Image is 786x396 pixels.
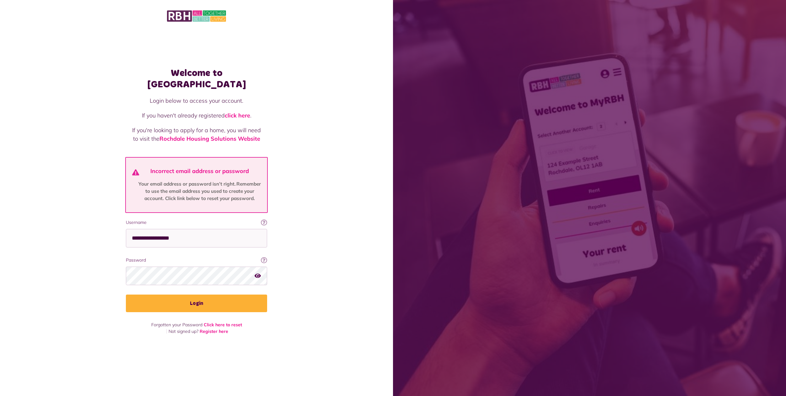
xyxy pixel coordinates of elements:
label: Username [126,219,267,226]
h1: Welcome to [GEOGRAPHIC_DATA] [126,68,267,90]
p: Login below to access your account. [132,96,261,105]
span: Not signed up? [169,328,198,334]
span: Forgotten your Password [151,322,202,328]
p: If you're looking to apply for a home, you will need to visit the [132,126,261,143]
p: If you haven't already registered . [132,111,261,120]
label: Password [126,257,267,263]
img: MyRBH [167,9,226,23]
a: Click here to reset [204,322,242,328]
a: Rochdale Housing Solutions Website [159,135,260,142]
p: Your email address or password isn’t right. Remember to use the email address you used to create ... [136,181,263,202]
a: click here [225,112,250,119]
button: Login [126,295,267,312]
a: Register here [200,328,228,334]
h4: Incorrect email address or password [136,168,263,175]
